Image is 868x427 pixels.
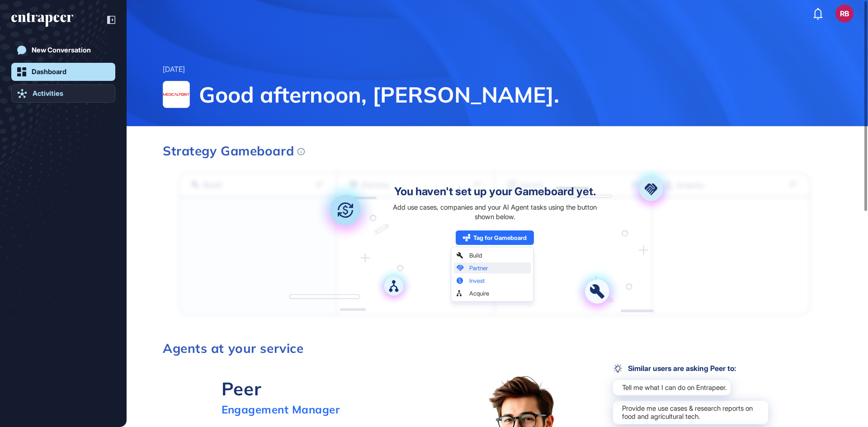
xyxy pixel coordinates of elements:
[394,186,596,197] div: You haven't set up your Gameboard yet.
[375,267,412,305] img: acquire.a709dd9a.svg
[613,364,736,373] div: Similar users are asking Peer to:
[33,89,63,98] div: Activities
[163,145,305,157] div: Strategy Gameboard
[613,380,731,395] div: Tell me what I can do on Entrapeer.
[11,84,115,103] a: Activities
[11,13,73,27] div: entrapeer-logo
[11,63,115,81] a: Dashboard
[11,41,115,59] a: New Conversation
[222,403,340,416] div: Engagement Manager
[32,46,91,54] div: New Conversation
[32,68,66,76] div: Dashboard
[316,180,375,240] img: invest.bd05944b.svg
[222,377,340,400] div: Peer
[388,202,601,221] div: Add use cases, companies and your AI Agent tasks using the button shown below.
[835,5,854,23] button: RB
[163,342,826,355] h3: Agents at your service
[163,64,185,75] div: [DATE]
[613,401,768,424] div: Provide me use cases & research reports on food and agricultural tech.
[163,81,189,108] img: MEDICAL POINT HASTANELER GRUBU-logo
[199,81,832,108] span: Good afternoon, [PERSON_NAME].
[628,167,674,212] img: partner.aac698ea.svg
